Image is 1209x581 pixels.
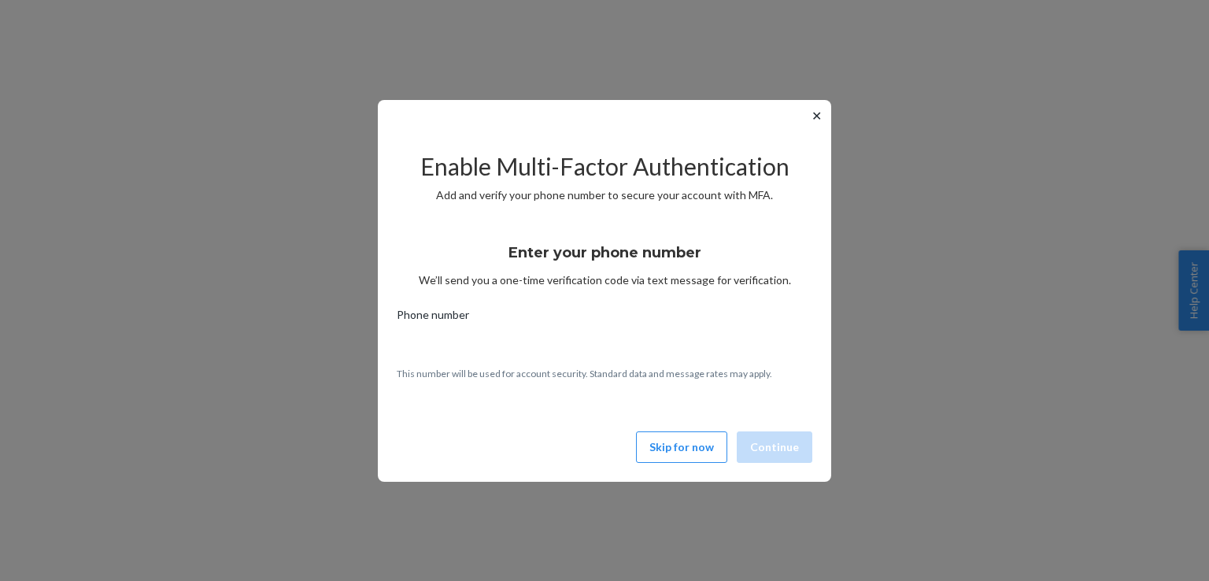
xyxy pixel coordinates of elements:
[737,431,812,463] button: Continue
[397,187,812,203] p: Add and verify your phone number to secure your account with MFA.
[397,154,812,179] h2: Enable Multi-Factor Authentication
[636,431,727,463] button: Skip for now
[508,242,701,263] h3: Enter your phone number
[808,106,825,125] button: ✕
[397,307,469,329] span: Phone number
[397,367,812,380] p: This number will be used for account security. Standard data and message rates may apply.
[397,230,812,288] div: We’ll send you a one-time verification code via text message for verification.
